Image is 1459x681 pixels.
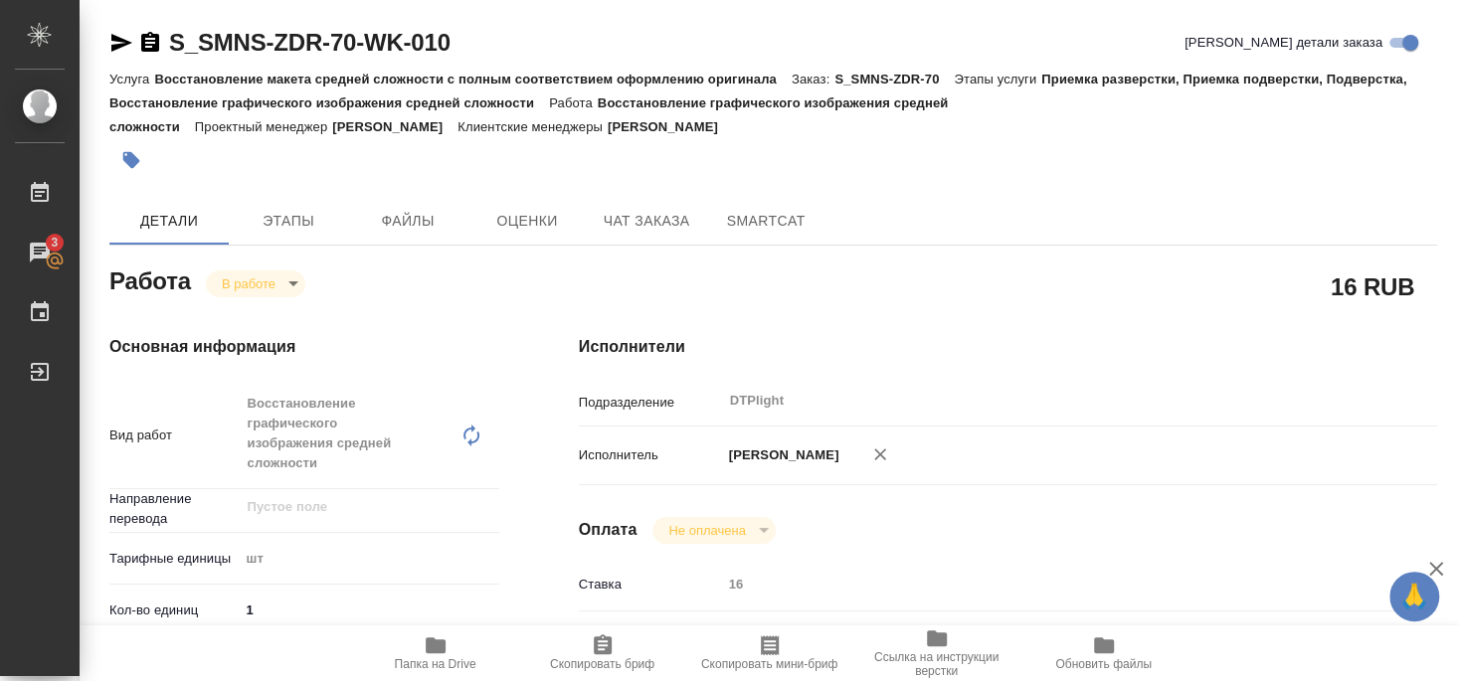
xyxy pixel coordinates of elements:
p: [PERSON_NAME] [722,445,839,465]
span: [PERSON_NAME] детали заказа [1185,33,1382,53]
span: Детали [121,209,217,234]
button: Скопировать ссылку [138,31,162,55]
button: Скопировать бриф [519,625,686,681]
h2: Работа [109,261,191,297]
input: ✎ Введи что-нибудь [240,596,499,624]
button: Не оплачена [662,522,751,539]
div: RUB [722,619,1366,653]
p: [PERSON_NAME] [608,119,733,134]
span: Файлы [360,209,456,234]
span: Чат заказа [599,209,694,234]
a: 3 [5,228,75,277]
p: S_SMNS-ZDR-70 [834,72,954,86]
button: Ссылка на инструкции верстки [853,625,1020,681]
p: Ставка [579,575,722,595]
p: Этапы услуги [954,72,1041,86]
div: В работе [652,517,775,544]
p: [PERSON_NAME] [332,119,457,134]
span: Оценки [479,209,575,234]
a: S_SMNS-ZDR-70-WK-010 [169,29,451,56]
button: Обновить файлы [1020,625,1187,681]
p: Услуга [109,72,154,86]
button: Скопировать ссылку для ЯМессенджера [109,31,133,55]
button: Удалить исполнителя [858,432,902,476]
p: Подразделение [579,393,722,413]
p: Кол-во единиц [109,600,240,620]
button: 🙏 [1389,572,1439,621]
div: В работе [206,270,305,297]
p: Направление перевода [109,489,240,529]
div: шт [240,542,499,576]
p: Заказ: [792,72,834,86]
input: Пустое поле [722,570,1366,598]
p: Проектный менеджер [195,119,332,134]
span: Ссылка на инструкции верстки [865,650,1008,678]
p: Клиентские менеджеры [457,119,608,134]
p: Тарифные единицы [109,549,240,569]
h4: Основная информация [109,335,499,359]
span: Скопировать мини-бриф [701,657,837,671]
button: В работе [216,275,281,292]
span: 🙏 [1397,576,1431,617]
button: Скопировать мини-бриф [686,625,853,681]
p: Исполнитель [579,445,722,465]
span: Обновить файлы [1055,657,1152,671]
span: Этапы [241,209,336,234]
span: 3 [39,233,70,253]
h2: 16 RUB [1331,269,1414,303]
span: Папка на Drive [395,657,476,671]
span: SmartCat [718,209,814,234]
p: Работа [549,95,598,110]
span: Скопировать бриф [550,657,654,671]
p: Вид работ [109,426,240,445]
button: Добавить тэг [109,138,153,182]
p: Восстановление макета средней сложности с полным соответствием оформлению оригинала [154,72,791,86]
h4: Оплата [579,518,638,542]
button: Папка на Drive [352,625,519,681]
input: Пустое поле [246,495,453,519]
h4: Исполнители [579,335,1437,359]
